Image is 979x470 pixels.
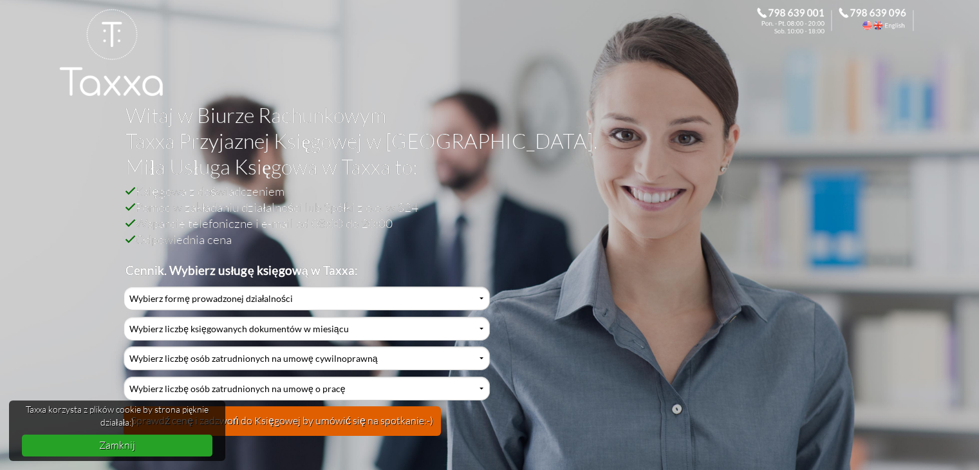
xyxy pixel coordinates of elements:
div: Zadzwoń do Księgowej. 798 639 001 [757,8,839,33]
a: dismiss cookie message [22,435,213,456]
h1: Witaj w Biurze Rachunkowym Taxxa Przyjaznej Księgowej w [GEOGRAPHIC_DATA]. Miła Usługa Księgowa w... [126,102,843,183]
div: Call the Accountant. 798 639 096 [839,8,920,33]
h2: Księgowa z doświadczeniem Pomoc w zakładaniu działalności lub Spółki z o.o. w S24 Wsparcie telefo... [126,183,843,278]
div: Cennik Usług Księgowych Przyjaznej Księgowej w Biurze Rachunkowym Taxxa [124,287,489,444]
div: cookieconsent [9,400,225,461]
button: Sprawdź cenę i zadzwoń do Księgowej by umówić się na spotkanie:-) [124,406,441,436]
span: Taxxa korzysta z plików cookie by strona pięknie działała:) [22,403,213,428]
b: Cennik. Wybierz usługę księgową w Taxxa: [126,263,358,277]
